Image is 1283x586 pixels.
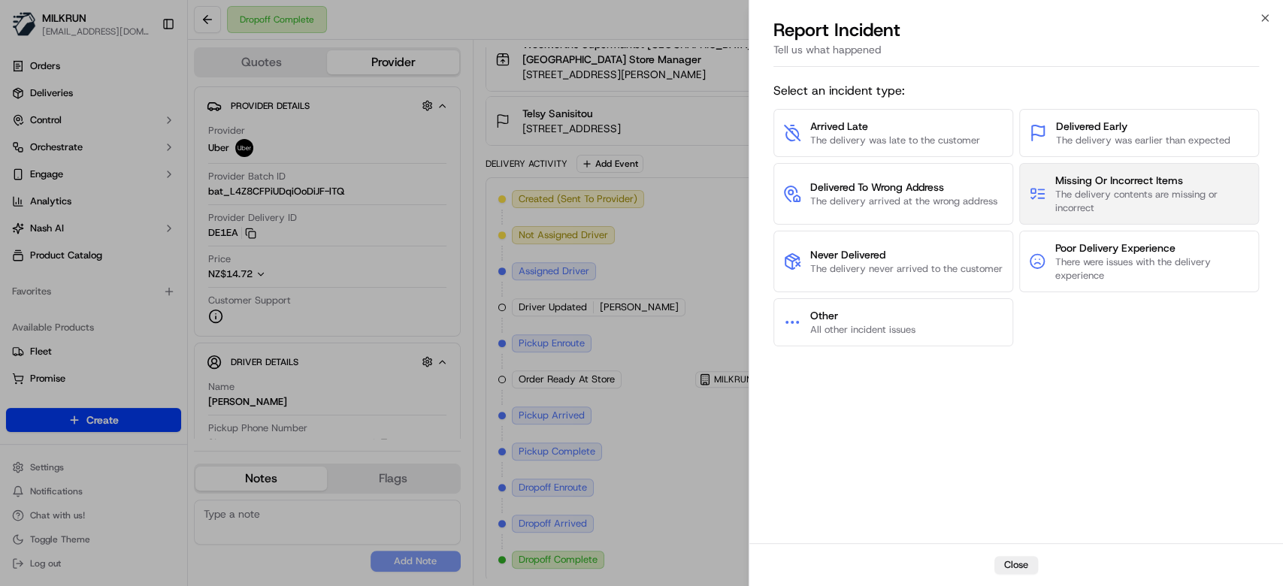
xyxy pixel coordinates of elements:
[1055,173,1249,188] span: Missing Or Incorrect Items
[773,109,1013,157] button: Arrived LateThe delivery was late to the customer
[810,134,980,147] span: The delivery was late to the customer
[1019,231,1259,292] button: Poor Delivery ExperienceThere were issues with the delivery experience
[810,119,980,134] span: Arrived Late
[810,308,915,323] span: Other
[810,247,1003,262] span: Never Delivered
[810,195,997,208] span: The delivery arrived at the wrong address
[773,163,1013,225] button: Delivered To Wrong AddressThe delivery arrived at the wrong address
[810,180,997,195] span: Delivered To Wrong Address
[1019,109,1259,157] button: Delivered EarlyThe delivery was earlier than expected
[1056,134,1230,147] span: The delivery was earlier than expected
[773,18,900,42] p: Report Incident
[1055,240,1249,255] span: Poor Delivery Experience
[810,262,1003,276] span: The delivery never arrived to the customer
[1055,188,1249,215] span: The delivery contents are missing or incorrect
[810,323,915,337] span: All other incident issues
[1019,163,1259,225] button: Missing Or Incorrect ItemsThe delivery contents are missing or incorrect
[773,42,1259,67] div: Tell us what happened
[773,231,1013,292] button: Never DeliveredThe delivery never arrived to the customer
[773,298,1013,346] button: OtherAll other incident issues
[1056,119,1230,134] span: Delivered Early
[773,82,1259,100] span: Select an incident type:
[994,556,1038,574] button: Close
[1055,255,1249,282] span: There were issues with the delivery experience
